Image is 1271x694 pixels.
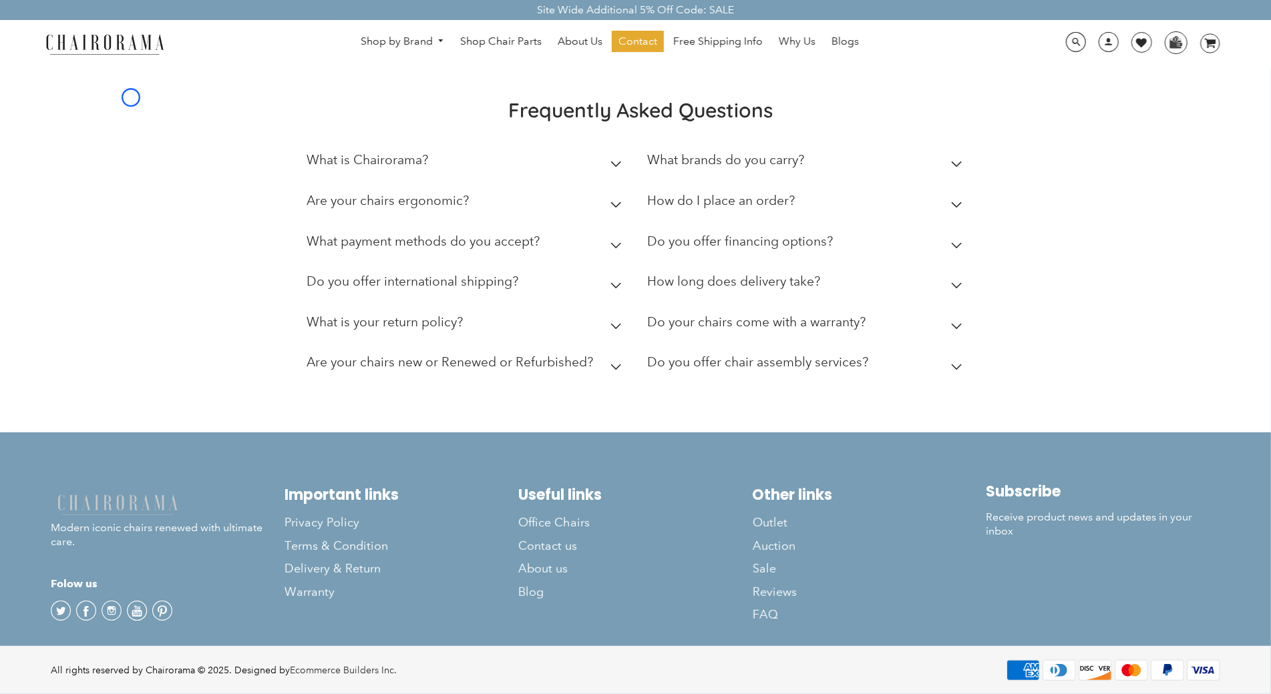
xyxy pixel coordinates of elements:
[753,561,776,577] span: Sale
[307,305,627,346] summary: What is your return policy?
[647,143,968,184] summary: What brands do you carry?
[647,274,820,289] h2: How long does delivery take?
[753,486,986,504] h2: Other links
[285,535,518,557] a: Terms & Condition
[285,561,381,577] span: Delivery & Return
[307,264,627,305] summary: Do you offer international shipping?
[825,31,866,52] a: Blogs
[518,581,752,603] a: Blog
[647,152,804,167] h2: What brands do you carry?
[453,31,548,52] a: Shop Chair Parts
[753,535,986,557] a: Auction
[518,561,568,577] span: About us
[753,515,787,531] span: Outlet
[285,557,518,580] a: Delivery & Return
[307,234,540,249] h2: What payment methods do you accept?
[779,35,815,49] span: Why Us
[673,35,763,49] span: Free Shipping Info
[228,31,991,55] nav: DesktopNavigation
[307,184,627,224] summary: Are your chairs ergonomic?
[285,515,359,531] span: Privacy Policy
[753,603,986,626] a: FAQ
[307,152,428,167] h2: What is Chairorama?
[647,305,968,346] summary: Do your chairs come with a warranty?
[285,511,518,534] a: Privacy Policy
[307,274,518,289] h2: Do you offer international shipping?
[647,234,833,249] h2: Do you offer financing options?
[51,492,285,549] p: Modern iconic chairs renewed with ultimate care.
[285,486,518,504] h2: Important links
[51,492,184,516] img: chairorama
[667,31,769,52] a: Free Shipping Info
[647,264,968,305] summary: How long does delivery take?
[1165,32,1186,52] img: WhatsApp_Image_2024-07-12_at_16.23.01.webp
[518,585,544,600] span: Blog
[753,607,778,623] span: FAQ
[290,664,397,676] a: Ecommerce Builders Inc.
[518,539,577,554] span: Contact us
[647,345,968,386] summary: Do you offer chair assembly services?
[38,32,172,55] img: chairorama
[307,354,593,370] h2: Are your chairs new or Renewed or Refurbished?
[285,539,388,554] span: Terms & Condition
[51,663,397,677] div: All rights reserved by Chairorama © 2025. Designed by
[518,515,590,531] span: Office Chairs
[753,511,986,534] a: Outlet
[307,143,627,184] summary: What is Chairorama?
[307,97,974,123] h2: Frequently Asked Questions
[307,193,469,208] h2: Are your chairs ergonomic?
[618,35,657,49] span: Contact
[986,482,1220,500] h2: Subscribe
[518,511,752,534] a: Office Chairs
[753,539,795,554] span: Auction
[986,510,1220,539] p: Receive product news and updates in your inbox
[647,224,968,265] summary: Do you offer financing options?
[551,31,609,52] a: About Us
[518,535,752,557] a: Contact us
[647,354,868,370] h2: Do you offer chair assembly services?
[753,581,986,603] a: Reviews
[558,35,602,49] span: About Us
[285,585,335,600] span: Warranty
[460,35,542,49] span: Shop Chair Parts
[753,585,797,600] span: Reviews
[354,31,451,52] a: Shop by Brand
[647,184,968,224] summary: How do I place an order?
[772,31,822,52] a: Why Us
[518,557,752,580] a: About us
[307,224,627,265] summary: What payment methods do you accept?
[647,314,866,330] h2: Do your chairs come with a warranty?
[832,35,859,49] span: Blogs
[285,581,518,603] a: Warranty
[612,31,664,52] a: Contact
[307,314,463,330] h2: What is your return policy?
[518,486,752,504] h2: Useful links
[753,557,986,580] a: Sale
[51,576,285,592] h4: Folow us
[307,345,627,386] summary: Are your chairs new or Renewed or Refurbished?
[647,193,795,208] h2: How do I place an order?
